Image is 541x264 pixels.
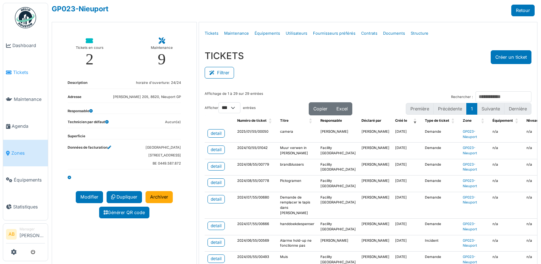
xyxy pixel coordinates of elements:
a: AB Manager[PERSON_NAME] [6,226,45,243]
a: detail [207,238,225,247]
a: GP023-Nieuport [463,146,477,155]
a: Fournisseurs préférés [310,25,358,42]
a: Retour [511,5,535,16]
dd: Aucun(e) [165,120,181,125]
td: Pictogramen [277,176,318,192]
td: [PERSON_NAME] [359,176,392,192]
button: Créer un ticket [491,50,531,64]
button: Excel [332,102,352,115]
td: 2024/07/55/00666 [234,219,277,235]
td: Incident [422,235,460,251]
a: GP023-Nieuport [463,130,477,139]
a: GP023-Nieuport [463,222,477,231]
td: [DATE] [392,176,422,192]
div: detail [211,256,222,262]
img: Badge_color-CXgf-gQk.svg [15,7,36,28]
dt: Description [68,80,87,88]
a: Zones [3,140,48,167]
td: [PERSON_NAME] [359,143,392,159]
a: detail [207,129,225,138]
div: 2 [86,51,94,67]
div: detail [211,239,222,246]
a: Maintenance [221,25,252,42]
td: Demande [422,176,460,192]
a: detail [207,222,225,230]
li: AB [6,229,17,240]
button: Filtrer [205,67,234,79]
div: detail [211,130,222,137]
td: n/a [490,159,524,175]
span: Équipement [492,119,513,122]
a: detail [207,162,225,171]
td: Demande [422,159,460,175]
div: detail [211,179,222,186]
a: detail [207,254,225,263]
td: Demande [422,126,460,143]
span: Créé le [395,119,407,122]
a: Dupliquer [107,191,142,203]
div: 9 [158,51,166,67]
dt: Technicien par défaut [68,120,109,128]
td: [PERSON_NAME] [318,126,359,143]
td: [DATE] [392,192,422,219]
div: detail [211,223,222,229]
td: camera [277,126,318,143]
td: n/a [490,219,524,235]
span: Équipements [14,177,45,183]
a: Équipements [252,25,283,42]
td: Facility [GEOGRAPHIC_DATA] [318,219,359,235]
a: Tickets [3,59,48,86]
span: Zone [463,119,472,122]
td: [DATE] [392,235,422,251]
td: 2024/06/55/00569 [234,235,277,251]
a: Contrats [358,25,380,42]
td: [PERSON_NAME] [359,235,392,251]
span: Déclaré par [361,119,381,122]
td: [PERSON_NAME] [359,159,392,175]
td: 2024/08/55/00778 [234,176,277,192]
span: Agenda [12,123,45,130]
a: GP023-Nieuport [463,255,477,264]
td: 2024/10/55/01042 [234,143,277,159]
span: Équipement: Activate to sort [515,115,519,126]
a: Tickets [202,25,221,42]
span: Statistiques [13,203,45,210]
nav: pagination [406,103,531,115]
div: Manager [19,226,45,232]
a: detail [207,178,225,187]
a: Archiver [146,191,173,203]
td: 2024/07/55/00680 [234,192,277,219]
td: Demande de remplacer le tapis dans [PERSON_NAME] [277,192,318,219]
div: Tickets en cours [76,44,103,51]
h3: TICKETS [205,50,244,61]
span: Type de ticket: Activate to sort [451,115,456,126]
td: [PERSON_NAME] [359,126,392,143]
span: Maintenance [14,96,45,103]
dt: Superficie [68,134,85,139]
button: 1 [466,103,477,115]
td: brandblussers [277,159,318,175]
td: [DATE] [392,126,422,143]
select: Afficherentrées [218,102,240,113]
li: [PERSON_NAME] [19,226,45,242]
span: Numéro de ticket [237,119,267,122]
dd: BE 0449.587.872 [146,161,181,166]
a: GP023-Nieuport [463,195,477,205]
span: Dashboard [12,42,45,49]
a: Dashboard [3,32,48,59]
label: Afficher entrées [205,102,256,113]
span: Responsable [320,119,342,122]
td: [PERSON_NAME] [318,235,359,251]
dt: Adresse [68,94,81,103]
a: Équipements [3,166,48,193]
td: Demande [422,143,460,159]
td: n/a [490,235,524,251]
a: Maintenance [3,86,48,113]
a: Tickets en cours 2 [70,32,109,73]
td: [DATE] [392,143,422,159]
td: Demande [422,192,460,219]
span: Titre: Activate to sort [309,115,313,126]
td: Alarme hold-up ne fonctionne pas [277,235,318,251]
td: Facility [GEOGRAPHIC_DATA] [318,192,359,219]
a: Modifier [76,191,103,203]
